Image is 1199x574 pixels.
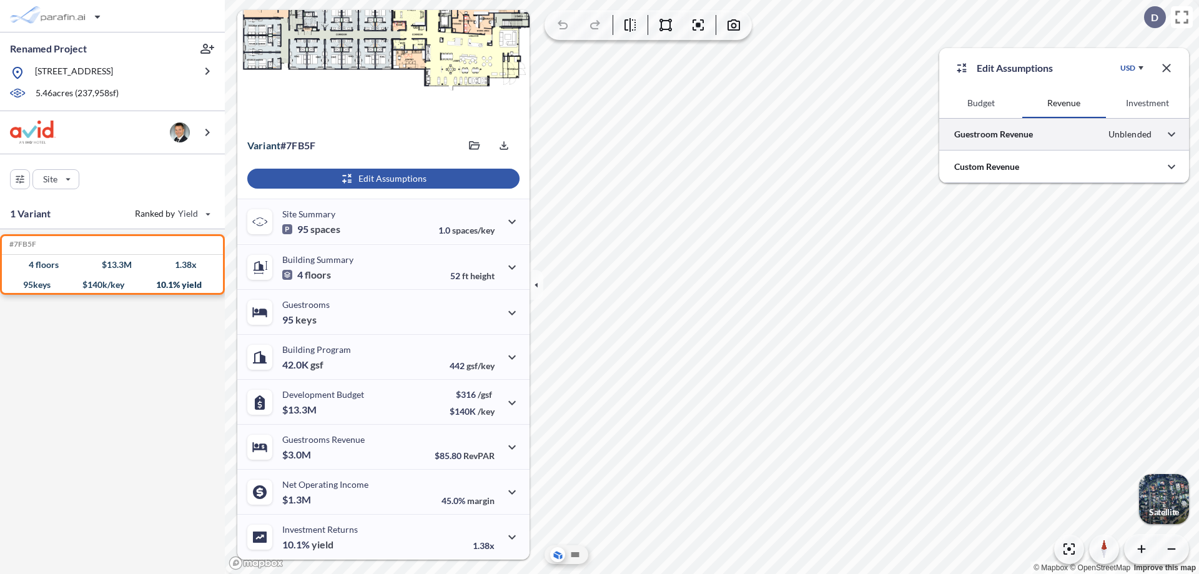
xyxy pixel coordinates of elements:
p: Net Operating Income [282,479,368,490]
button: Switcher ImageSatellite [1139,474,1189,524]
button: Site [32,169,79,189]
p: [STREET_ADDRESS] [35,65,113,81]
p: Building Summary [282,254,353,265]
button: Investment [1106,88,1189,118]
span: yield [312,538,333,551]
p: 1.38x [473,540,495,551]
span: floors [305,269,331,281]
p: Development Budget [282,389,364,400]
span: keys [295,314,317,326]
p: Investment Returns [282,524,358,535]
a: Improve this map [1134,563,1196,572]
p: $1.3M [282,493,313,506]
p: $3.0M [282,448,313,461]
p: Edit Assumptions [977,61,1053,76]
span: Yield [178,207,199,220]
p: $140K [450,406,495,417]
p: Site [43,173,57,186]
p: Satellite [1149,507,1179,517]
span: /gsf [478,389,492,400]
button: Aerial View [550,547,565,562]
span: gsf [310,359,323,371]
p: 52 [450,270,495,281]
button: Edit Assumptions [247,169,520,189]
h5: Click to copy the code [7,240,36,249]
p: 42.0K [282,359,323,371]
p: Building Program [282,344,351,355]
button: Revenue [1022,88,1105,118]
p: 442 [450,360,495,371]
span: height [470,270,495,281]
span: /key [478,406,495,417]
p: 95 [282,223,340,235]
p: 1.0 [438,225,495,235]
p: 45.0% [442,495,495,506]
img: user logo [170,122,190,142]
p: 4 [282,269,331,281]
p: # 7fb5f [247,139,315,152]
span: Variant [247,139,280,151]
img: BrandImage [10,121,56,144]
p: $85.80 [435,450,495,461]
button: Budget [939,88,1022,118]
p: 95 [282,314,317,326]
p: Renamed Project [10,42,87,56]
span: spaces [310,223,340,235]
span: spaces/key [452,225,495,235]
p: $13.3M [282,403,318,416]
button: Ranked by Yield [125,204,219,224]
a: OpenStreetMap [1070,563,1130,572]
span: ft [462,270,468,281]
p: 5.46 acres ( 237,958 sf) [36,87,119,101]
span: RevPAR [463,450,495,461]
p: 10.1% [282,538,333,551]
p: Guestrooms [282,299,330,310]
p: D [1151,12,1158,23]
span: gsf/key [466,360,495,371]
p: $316 [450,389,495,400]
button: Site Plan [568,547,583,562]
p: Site Summary [282,209,335,219]
span: margin [467,495,495,506]
img: Switcher Image [1139,474,1189,524]
p: 1 Variant [10,206,51,221]
div: USD [1120,63,1135,73]
a: Mapbox homepage [229,556,284,570]
p: Guestrooms Revenue [282,434,365,445]
a: Mapbox [1034,563,1068,572]
p: Custom Revenue [954,161,1019,173]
